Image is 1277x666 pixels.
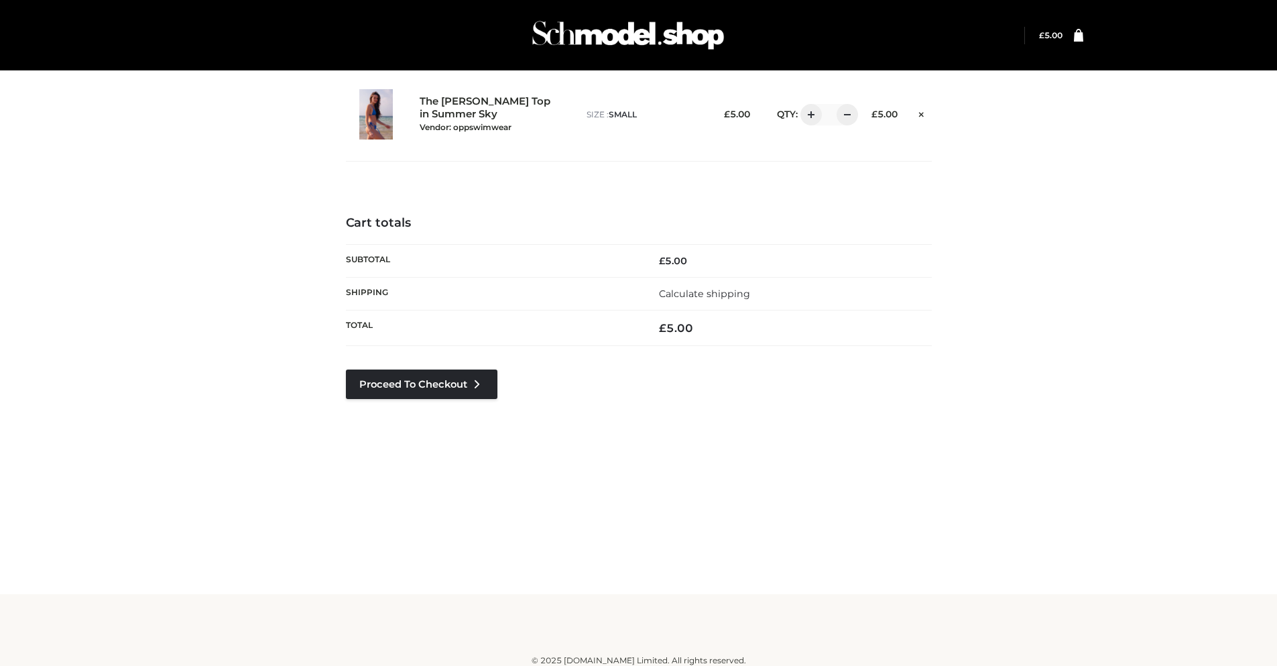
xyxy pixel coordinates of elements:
[346,216,932,231] h4: Cart totals
[659,321,666,335] span: £
[587,109,701,121] p: size :
[659,255,665,267] span: £
[609,109,637,119] span: SMALL
[346,244,639,277] th: Subtotal
[764,104,849,125] div: QTY:
[346,370,497,399] a: Proceed to Checkout
[871,109,898,119] bdi: 5.00
[1039,30,1062,40] bdi: 5.00
[346,311,639,346] th: Total
[1039,30,1062,40] a: £5.00
[659,321,693,335] bdi: 5.00
[659,288,750,300] a: Calculate shipping
[724,109,730,119] span: £
[528,9,729,62] img: Schmodel Admin 964
[724,109,750,119] bdi: 5.00
[346,277,639,310] th: Shipping
[420,122,511,132] small: Vendor: oppswimwear
[420,95,558,133] a: The [PERSON_NAME] Top in Summer SkyVendor: oppswimwear
[911,104,931,121] a: Remove this item
[659,255,687,267] bdi: 5.00
[871,109,877,119] span: £
[1039,30,1044,40] span: £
